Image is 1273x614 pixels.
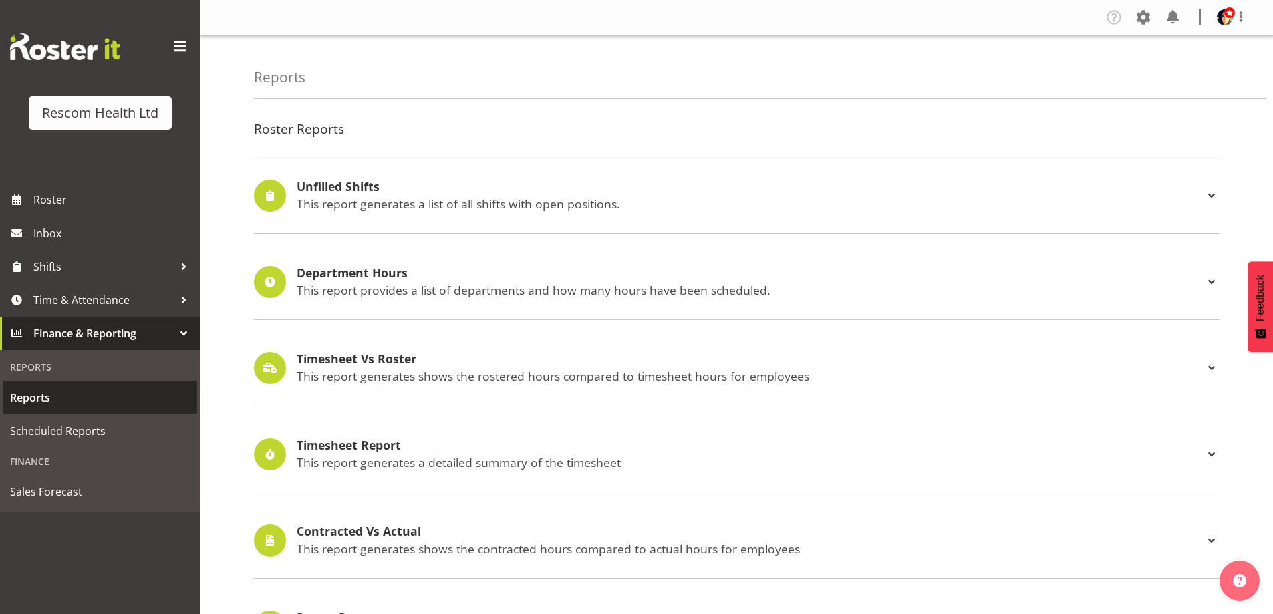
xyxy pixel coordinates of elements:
[297,369,1204,383] p: This report generates shows the rostered hours compared to timesheet hours for employees
[254,438,1220,470] div: Timesheet Report This report generates a detailed summary of the timesheet
[3,475,197,508] a: Sales Forecast
[10,482,190,502] span: Sales Forecast
[254,524,1220,557] div: Contracted Vs Actual This report generates shows the contracted hours compared to actual hours fo...
[10,388,190,408] span: Reports
[1254,275,1266,321] span: Feedback
[297,455,1204,470] p: This report generates a detailed summary of the timesheet
[297,525,1204,539] h4: Contracted Vs Actual
[297,353,1204,366] h4: Timesheet Vs Roster
[3,381,197,414] a: Reports
[254,266,1220,298] div: Department Hours This report provides a list of departments and how many hours have been scheduled.
[297,439,1204,452] h4: Timesheet Report
[1233,574,1246,587] img: help-xxl-2.png
[254,352,1220,384] div: Timesheet Vs Roster This report generates shows the rostered hours compared to timesheet hours fo...
[297,283,1204,297] p: This report provides a list of departments and how many hours have been scheduled.
[297,541,1204,556] p: This report generates shows the contracted hours compared to actual hours for employees
[33,190,194,210] span: Roster
[33,323,174,343] span: Finance & Reporting
[1217,9,1233,25] img: lisa-averill4ed0ba207759471a3c7c9c0bc18f64d8.png
[10,421,190,441] span: Scheduled Reports
[33,290,174,310] span: Time & Attendance
[3,353,197,381] div: Reports
[10,33,120,60] img: Rosterit website logo
[3,414,197,448] a: Scheduled Reports
[254,122,1220,136] h4: Roster Reports
[254,180,1220,212] div: Unfilled Shifts This report generates a list of all shifts with open positions.
[297,267,1204,280] h4: Department Hours
[297,180,1204,194] h4: Unfilled Shifts
[42,103,158,123] div: Rescom Health Ltd
[254,69,305,85] h4: Reports
[33,257,174,277] span: Shifts
[3,448,197,475] div: Finance
[33,223,194,243] span: Inbox
[1248,261,1273,352] button: Feedback - Show survey
[297,196,1204,211] p: This report generates a list of all shifts with open positions.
